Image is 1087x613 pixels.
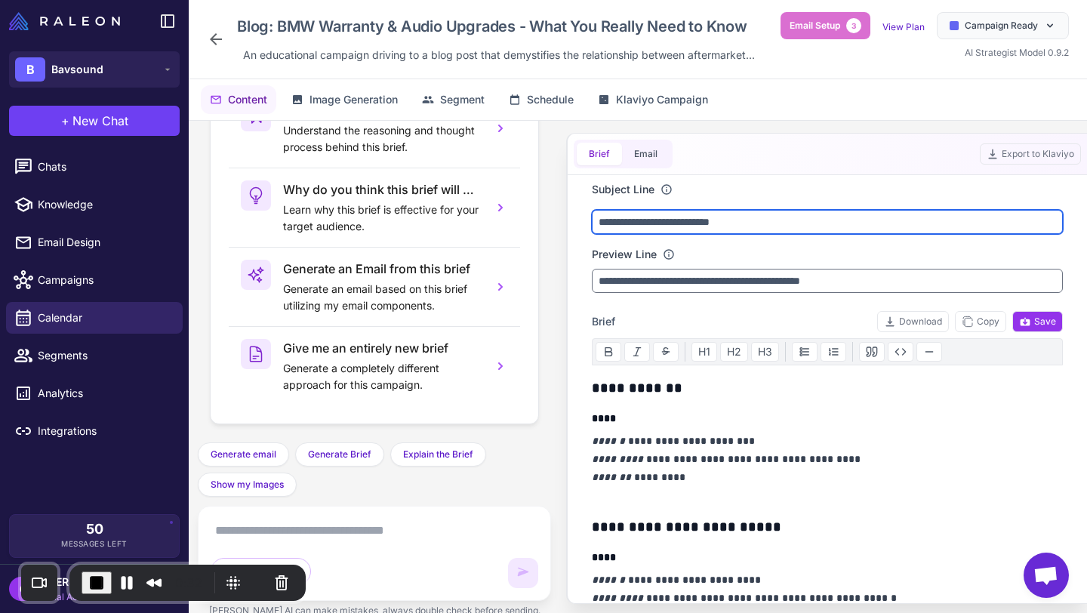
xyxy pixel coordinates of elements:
span: Generate email [211,448,276,461]
button: Download [877,311,949,332]
span: Image Generation [309,91,398,108]
span: Chats [38,159,171,175]
div: Click to edit campaign name [231,12,761,41]
a: Knowledge [6,189,183,220]
span: Schedule [527,91,574,108]
a: Chats [6,151,183,183]
div: G [9,577,39,601]
a: Analytics [6,377,183,409]
button: Copy [955,311,1006,332]
span: Brief [592,313,615,330]
span: Knowledge [38,196,171,213]
h3: Why do you think this brief will work [283,180,481,199]
p: Understand the reasoning and thought process behind this brief. [283,122,481,156]
button: Explain the Brief [390,442,486,467]
button: Email [622,143,670,165]
a: View Plan [882,21,925,32]
span: Email Setup [790,19,840,32]
span: Segments [38,347,171,364]
span: AI Strategist Model 0.9.2 [965,47,1069,58]
button: Generate email [198,442,289,467]
span: Campaigns [38,272,171,288]
button: H1 [691,342,717,362]
button: Klaviyo Campaign [589,85,717,114]
button: Save [1012,311,1063,332]
h3: Generate an Email from this brief [283,260,481,278]
span: Explain the Brief [403,448,473,461]
a: Segments [6,340,183,371]
span: Show my Images [211,478,284,491]
div: Brief/Email [211,558,311,585]
span: 50 [86,522,103,536]
a: Raleon Logo [9,12,126,30]
div: B [15,57,45,82]
a: Email Design [6,226,183,258]
button: Content [201,85,276,114]
span: Copy [962,315,999,328]
button: Segment [413,85,494,114]
span: Messages Left [61,538,128,550]
button: Brief [577,143,622,165]
button: Show my Images [198,473,297,497]
a: Campaigns [6,264,183,296]
span: Integrations [38,423,171,439]
span: Generate Brief [308,448,371,461]
span: Segment [440,91,485,108]
span: Calendar [38,310,171,326]
button: Email Setup3 [781,12,870,39]
button: H2 [720,342,748,362]
span: New Chat [72,112,128,130]
button: Image Generation [282,85,407,114]
a: Integrations [6,415,183,447]
button: +New Chat [9,106,180,136]
label: Preview Line [592,246,657,263]
a: Calendar [6,302,183,334]
label: Subject Line [592,181,654,198]
button: Export to Klaviyo [980,143,1081,165]
p: Learn why this brief is effective for your target audience. [283,202,481,235]
button: H3 [751,342,779,362]
button: Generate Brief [295,442,384,467]
span: Klaviyo Campaign [616,91,708,108]
div: Click to edit description [237,44,761,66]
div: Open chat [1024,553,1069,598]
span: + [61,112,69,130]
button: BBavsound [9,51,180,88]
span: Bavsound [51,61,103,78]
span: Email Design [38,234,171,251]
button: Schedule [500,85,583,114]
span: Content [228,91,267,108]
img: Raleon Logo [9,12,120,30]
span: Save [1019,315,1056,328]
p: Generate a completely different approach for this campaign. [283,360,481,393]
span: 3 [846,18,861,33]
span: Analytics [38,385,171,402]
span: An educational campaign driving to a blog post that demystifies the relationship between aftermar... [243,47,755,63]
p: Generate an email based on this brief utilizing my email components. [283,281,481,314]
h3: Give me an entirely new brief [283,339,481,357]
span: Campaign Ready [965,19,1038,32]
